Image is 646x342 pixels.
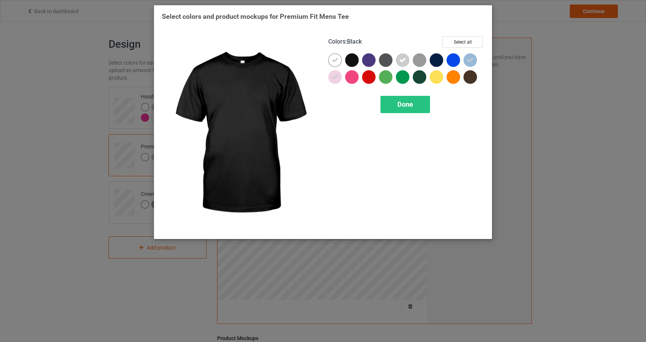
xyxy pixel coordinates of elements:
img: regular.jpg [162,36,318,231]
img: heather_texture.png [413,53,426,67]
span: Done [397,100,413,108]
span: Colors [328,38,346,45]
h4: : [328,38,362,46]
button: Select all [442,36,483,48]
span: Select colors and product mockups for Premium Fit Mens Tee [162,12,349,20]
span: Black [347,38,362,45]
